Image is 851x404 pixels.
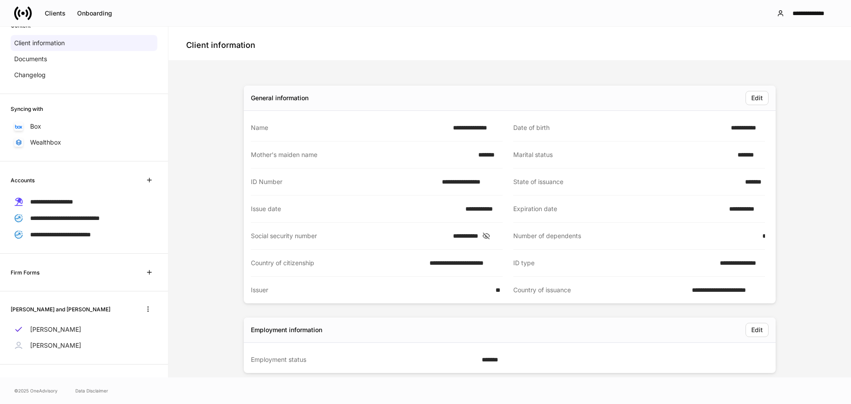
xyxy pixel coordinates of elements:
p: Client information [14,39,65,47]
p: Changelog [14,71,46,79]
div: Mother's maiden name [251,150,473,159]
div: Social security number [251,231,448,240]
div: General information [251,94,308,102]
div: Clients [45,10,66,16]
div: ID Number [251,177,437,186]
p: Documents [14,55,47,63]
div: Edit [751,327,763,333]
button: Edit [746,91,769,105]
div: Onboarding [77,10,112,16]
div: State of issuance [513,177,740,186]
div: Employment information [251,326,322,334]
div: Country of citizenship [251,259,424,267]
span: © 2025 OneAdvisory [14,387,58,394]
h6: Accounts [11,176,35,184]
p: Box [30,122,41,131]
a: Box [11,118,157,134]
h4: Client information [186,40,255,51]
img: oYqM9ojoZLfzCHUefNbBcWHcyDPbQKagtYciMC8pFl3iZXy3dU33Uwy+706y+0q2uJ1ghNQf2OIHrSh50tUd9HaB5oMc62p0G... [15,125,22,129]
button: Edit [746,323,769,337]
div: ID type [513,259,714,267]
p: [PERSON_NAME] [30,325,81,334]
div: Issue date [251,204,460,213]
p: Wealthbox [30,138,61,147]
a: Documents [11,51,157,67]
button: Onboarding [71,6,118,20]
h6: Syncing with [11,105,43,113]
div: Date of birth [513,123,726,132]
div: Country of issuance [513,286,687,294]
div: Employment status [251,355,476,364]
a: Client information [11,35,157,51]
h6: [PERSON_NAME] and [PERSON_NAME] [11,305,110,314]
a: Data Disclaimer [75,387,108,394]
div: Marital status [513,150,732,159]
button: Clients [39,6,71,20]
h6: Firm Forms [11,268,39,277]
div: Issuer [251,286,490,294]
p: [PERSON_NAME] [30,341,81,350]
a: [PERSON_NAME] [11,337,157,353]
div: Name [251,123,448,132]
a: Wealthbox [11,134,157,150]
div: Number of dependents [513,231,757,240]
a: [PERSON_NAME] [11,322,157,337]
div: Expiration date [513,204,724,213]
div: Edit [751,95,763,101]
a: Changelog [11,67,157,83]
